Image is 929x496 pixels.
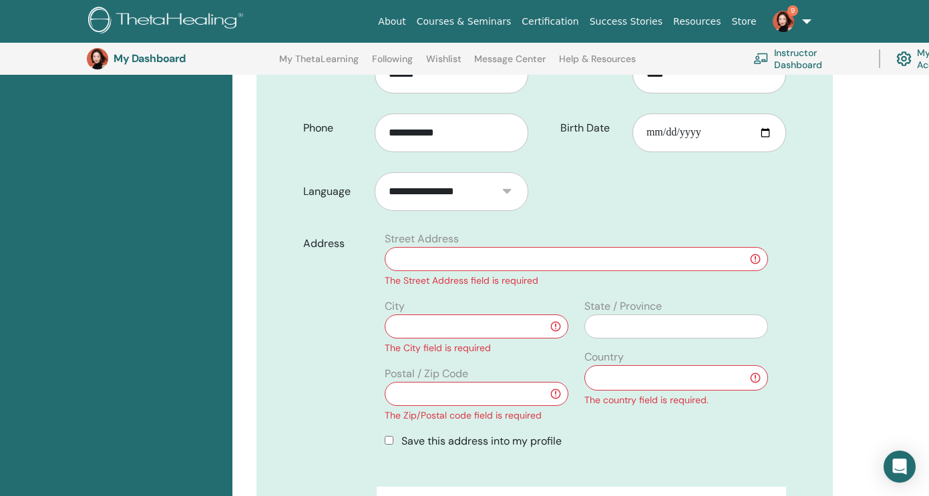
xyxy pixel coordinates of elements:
[426,53,461,75] a: Wishlist
[787,5,798,16] span: 9
[372,53,413,75] a: Following
[753,44,863,73] a: Instructor Dashboard
[385,341,568,355] div: The City field is required
[387,465,775,489] h3: Terms of Use
[385,366,468,382] label: Postal / Zip Code
[753,53,769,64] img: chalkboard-teacher.svg
[896,48,912,70] img: cog.svg
[373,9,411,34] a: About
[293,231,377,256] label: Address
[385,298,405,314] label: City
[293,179,375,204] label: Language
[668,9,727,34] a: Resources
[727,9,762,34] a: Store
[293,115,375,141] label: Phone
[559,53,636,75] a: Help & Resources
[279,53,359,75] a: My ThetaLearning
[584,349,624,365] label: Country
[550,115,632,141] label: Birth Date
[87,48,108,69] img: default.jpg
[584,298,662,314] label: State / Province
[411,9,517,34] a: Courses & Seminars
[385,231,459,247] label: Street Address
[385,274,768,288] div: The Street Address field is required
[584,9,668,34] a: Success Stories
[584,393,768,407] div: The country field is required.
[884,451,916,483] div: Open Intercom Messenger
[385,409,568,423] div: The Zip/Postal code field is required
[773,11,794,32] img: default.jpg
[474,53,546,75] a: Message Center
[88,7,248,37] img: logo.png
[114,52,247,65] h3: My Dashboard
[516,9,584,34] a: Certification
[401,434,562,448] span: Save this address into my profile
